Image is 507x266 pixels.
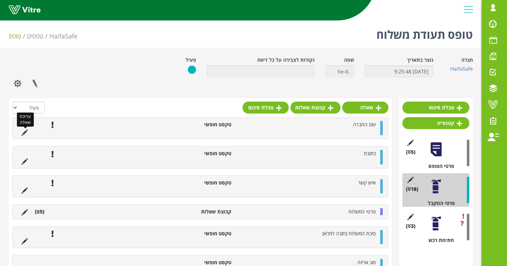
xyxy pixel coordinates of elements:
[408,237,469,244] div: חתימת רכש
[181,208,235,215] li: קבוצת שאלות
[243,102,289,114] a: טבלת סיכום
[9,32,27,41] li: טופס
[181,121,235,128] li: טקסט חופשי
[49,32,77,40] a: HaifaSafe
[461,56,473,64] label: חברה
[364,150,376,157] span: כתובת
[181,259,235,266] li: טקסט חופשי
[450,65,473,72] a: HaifaSafe
[408,200,469,207] div: פרטי המקבל
[349,208,376,215] span: פרטי המשלוח
[407,56,433,64] label: נוצר בתאריך
[406,186,418,193] span: (18 )
[31,208,48,215] li: (5 )
[257,56,315,64] label: נקודות לצבירה על כל דיווח
[290,102,340,114] a: קבוצת שאלות
[358,179,376,186] span: איש קשר
[17,113,34,127] div: עריכת שאלה
[188,65,196,74] img: yes
[408,163,469,170] div: פרטי הטופס
[27,32,43,40] a: טפסים
[323,230,376,237] span: סיבת המשלוח (חובה למלא)
[181,230,235,237] li: טקסט חופשי
[344,56,354,64] label: שפה
[402,102,469,114] a: טבלת סיכום
[406,149,415,156] span: (5 )
[402,117,469,129] a: קטגוריה
[342,102,388,114] a: שאלה
[181,150,235,157] li: טקסט חופשי
[406,223,415,230] span: (3 )
[186,56,196,64] label: פעיל
[353,121,376,128] span: שם החברה
[181,179,235,186] li: טקסט חופשי
[357,259,376,266] span: סוג אריזה
[376,18,473,48] h1: טופס תעודת משלוח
